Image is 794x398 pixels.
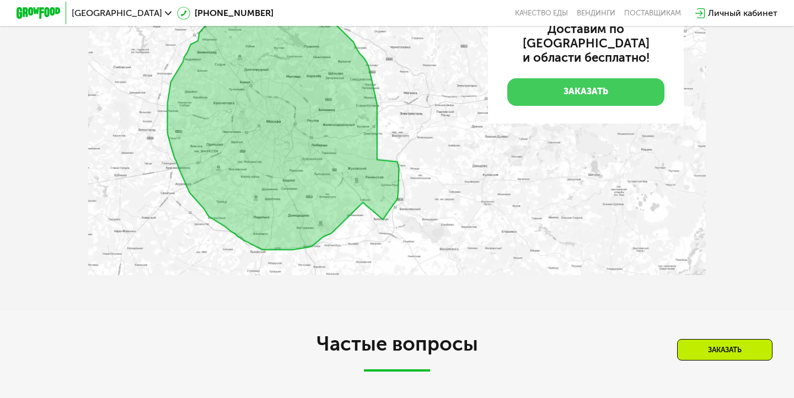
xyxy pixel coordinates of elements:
span: [GEOGRAPHIC_DATA] [72,9,162,18]
a: Качество еды [515,9,568,18]
a: [PHONE_NUMBER] [177,7,273,20]
h3: Доставим по [GEOGRAPHIC_DATA] и области бесплатно! [507,22,664,65]
a: Вендинги [577,9,615,18]
div: Личный кабинет [708,7,777,20]
a: Заказать [507,78,664,106]
h2: Частые вопросы [88,333,706,372]
div: Заказать [677,339,772,361]
div: поставщикам [624,9,681,18]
